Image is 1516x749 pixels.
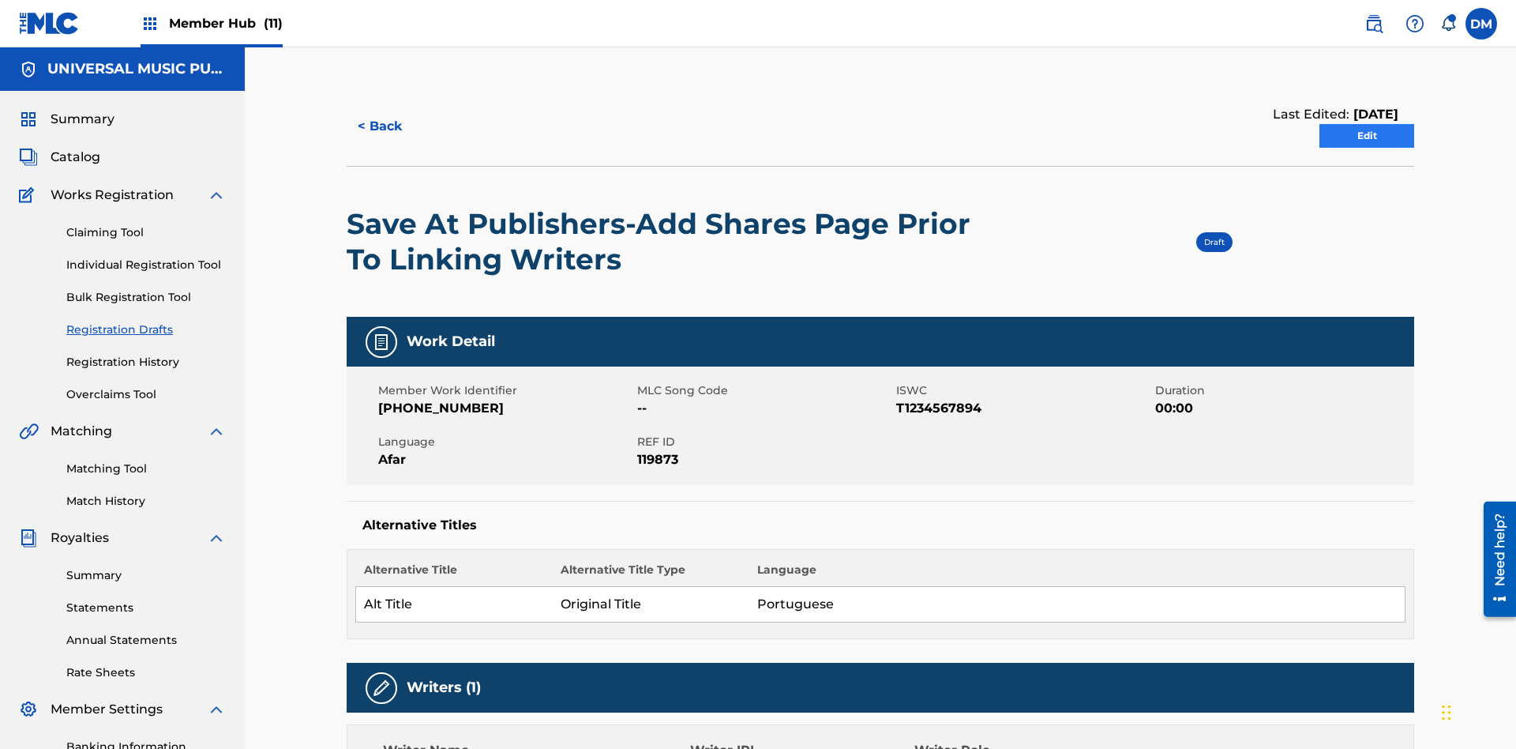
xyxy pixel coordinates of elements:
a: Matching Tool [66,461,226,477]
th: Language [749,562,1405,587]
img: Summary [19,110,38,129]
a: Bulk Registration Tool [66,289,226,306]
span: [PHONE_NUMBER] [378,399,633,418]
a: Claiming Tool [66,224,226,241]
img: expand [207,529,226,548]
span: 119873 [637,450,892,469]
h5: UNIVERSAL MUSIC PUB GROUP [47,60,226,78]
a: CatalogCatalog [19,148,100,167]
td: Portuguese [749,587,1405,623]
img: Works Registration [19,186,39,205]
h2: Save At Publishers-Add Shares Page Prior To Linking Writers [347,206,987,277]
img: Top Rightsholders [141,14,159,33]
td: Original Title [553,587,749,623]
span: Matching [51,422,112,441]
a: Statements [66,600,226,616]
img: Royalties [19,529,38,548]
span: Royalties [51,529,109,548]
span: Language [378,434,633,450]
img: MLC Logo [19,12,80,35]
iframe: Chat Widget [1437,673,1516,749]
a: Public Search [1358,8,1390,40]
h5: Work Detail [407,333,495,351]
iframe: Resource Center [1472,495,1516,625]
img: expand [207,422,226,441]
img: Writers [372,679,391,698]
h5: Writers (1) [407,679,481,697]
span: Member Hub [169,14,283,32]
div: User Menu [1465,8,1497,40]
span: Afar [378,450,633,469]
button: < Back [347,107,441,146]
span: [DATE] [1349,107,1398,122]
img: help [1405,14,1424,33]
span: Catalog [51,148,100,167]
img: Work Detail [372,333,391,352]
th: Alternative Title [356,562,553,587]
img: Accounts [19,60,38,79]
span: 00:00 [1155,399,1410,418]
span: -- [637,399,892,418]
div: Help [1399,8,1431,40]
th: Alternative Title Type [553,562,749,587]
a: Overclaims Tool [66,386,226,403]
td: Alt Title [356,587,553,623]
img: Matching [19,422,39,441]
img: Member Settings [19,700,38,719]
div: Notifications [1440,16,1456,32]
a: Registration Drafts [66,322,226,338]
a: Match History [66,493,226,510]
a: Registration History [66,354,226,371]
a: Summary [66,567,226,584]
span: Draft [1204,237,1225,247]
div: Drag [1442,689,1451,736]
div: Last Edited: [1273,105,1398,124]
span: Member Settings [51,700,163,719]
span: REF ID [637,434,892,450]
h5: Alternative Titles [362,518,1398,533]
a: Annual Statements [66,632,226,649]
a: Individual Registration Tool [66,257,226,273]
img: search [1364,14,1383,33]
img: expand [207,700,226,719]
a: Rate Sheets [66,664,226,681]
span: T1234567894 [896,399,1151,418]
img: expand [207,186,226,205]
span: Summary [51,110,114,129]
span: (11) [264,16,283,31]
span: Works Registration [51,186,174,205]
span: Duration [1155,382,1410,399]
img: Catalog [19,148,38,167]
span: ISWC [896,382,1151,399]
a: SummarySummary [19,110,114,129]
span: Member Work Identifier [378,382,633,399]
span: MLC Song Code [637,382,892,399]
a: Edit [1319,124,1414,148]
